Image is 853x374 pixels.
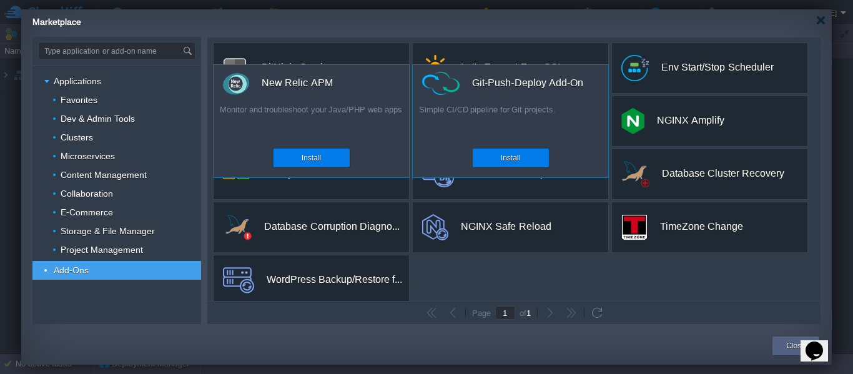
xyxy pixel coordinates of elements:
img: database-recovery.png [621,161,649,187]
div: Monitor and troubleshoot your Java/PHP web apps [214,104,409,139]
div: Simple CI/CD pipeline for Git projects. [413,104,608,139]
a: Storage & File Manager [59,225,157,237]
button: Install [501,152,520,164]
img: logo.png [223,55,249,81]
img: newrelic_70x70.png [223,71,249,97]
div: Env Start/Stop Scheduler [661,54,774,81]
div: Database Corruption Diagnostic [264,214,400,240]
div: Git-Push-Deploy Add-On [472,70,583,96]
img: database-corruption-check.png [223,214,252,240]
span: Marketplace [32,17,81,27]
div: WordPress Backup/Restore for the filesystem and the databases [267,267,403,293]
a: Project Management [59,244,145,255]
img: nginx-amplify-logo.png [621,108,644,134]
div: TimeZone Change [660,214,743,240]
a: Collaboration [59,188,115,199]
img: ci-cd-icon.png [422,72,460,95]
div: NGINX Safe Reload [461,214,551,240]
button: Close [786,340,806,352]
div: Let's Encrypt Free SSL [461,54,563,81]
iframe: chat widget [801,324,841,362]
a: Dev & Admin Tools [59,113,137,124]
button: Install [302,152,321,164]
img: backup-logo.svg [223,267,254,293]
div: BitNinja Service [262,54,333,81]
a: Favorites [59,94,99,106]
div: Page [468,308,495,317]
div: of [515,308,535,318]
a: Add-Ons [52,265,91,276]
span: 1 [526,308,531,318]
a: Content Management [59,169,149,180]
a: Applications [52,76,103,87]
img: timezone-logo.png [621,214,648,240]
a: E-Commerce [59,207,115,218]
div: New Relic APM [262,70,333,96]
div: NGINX Amplify [657,107,724,134]
img: logo.svg [422,214,448,240]
a: Microservices [59,150,117,162]
div: Database Cluster Recovery [662,160,785,187]
img: letsencrypt.png [422,55,448,81]
a: Clusters [59,132,95,143]
img: logo.png [621,55,649,81]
